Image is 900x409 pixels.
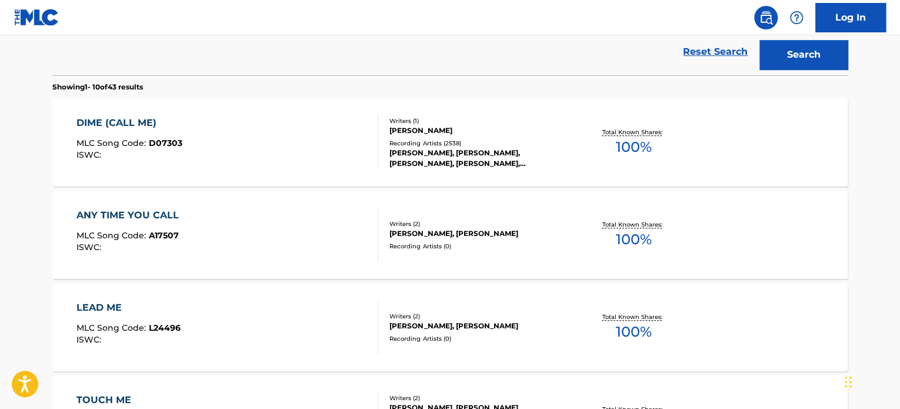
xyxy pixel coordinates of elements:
[52,283,848,371] a: LEAD MEMLC Song Code:L24496ISWC:Writers (2)[PERSON_NAME], [PERSON_NAME]Recording Artists (0)Total...
[76,242,104,252] span: ISWC :
[389,117,567,125] div: Writers ( 1 )
[389,334,567,343] div: Recording Artists ( 0 )
[602,220,665,229] p: Total Known Shares:
[149,322,181,333] span: L24496
[52,98,848,187] a: DIME (CALL ME)MLC Song Code:D07303ISWC:Writers (1)[PERSON_NAME]Recording Artists (2538)[PERSON_NA...
[389,228,567,239] div: [PERSON_NAME], [PERSON_NAME]
[602,312,665,321] p: Total Known Shares:
[389,321,567,331] div: [PERSON_NAME], [PERSON_NAME]
[76,334,104,345] span: ISWC :
[815,3,886,32] a: Log In
[76,230,149,241] span: MLC Song Code :
[389,125,567,136] div: [PERSON_NAME]
[389,242,567,251] div: Recording Artists ( 0 )
[149,230,179,241] span: A17507
[389,394,567,403] div: Writers ( 2 )
[76,301,181,315] div: LEAD ME
[754,6,778,29] a: Public Search
[52,191,848,279] a: ANY TIME YOU CALLMLC Song Code:A17507ISWC:Writers (2)[PERSON_NAME], [PERSON_NAME]Recording Artist...
[14,9,59,26] img: MLC Logo
[615,321,651,343] span: 100 %
[76,322,149,333] span: MLC Song Code :
[76,116,182,130] div: DIME (CALL ME)
[602,128,665,137] p: Total Known Shares:
[841,353,900,409] iframe: Chat Widget
[615,137,651,158] span: 100 %
[389,148,567,169] div: [PERSON_NAME], [PERSON_NAME], [PERSON_NAME], [PERSON_NAME], [PERSON_NAME], [PERSON_NAME]
[76,138,149,148] span: MLC Song Code :
[789,11,804,25] img: help
[759,11,773,25] img: search
[845,364,852,400] div: Drag
[759,40,848,69] button: Search
[149,138,182,148] span: D07303
[389,220,567,228] div: Writers ( 2 )
[76,393,181,407] div: TOUCH ME
[76,149,104,160] span: ISWC :
[785,6,808,29] div: Help
[389,139,567,148] div: Recording Artists ( 2538 )
[389,312,567,321] div: Writers ( 2 )
[52,82,143,92] p: Showing 1 - 10 of 43 results
[76,208,185,222] div: ANY TIME YOU CALL
[677,39,754,65] a: Reset Search
[615,229,651,250] span: 100 %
